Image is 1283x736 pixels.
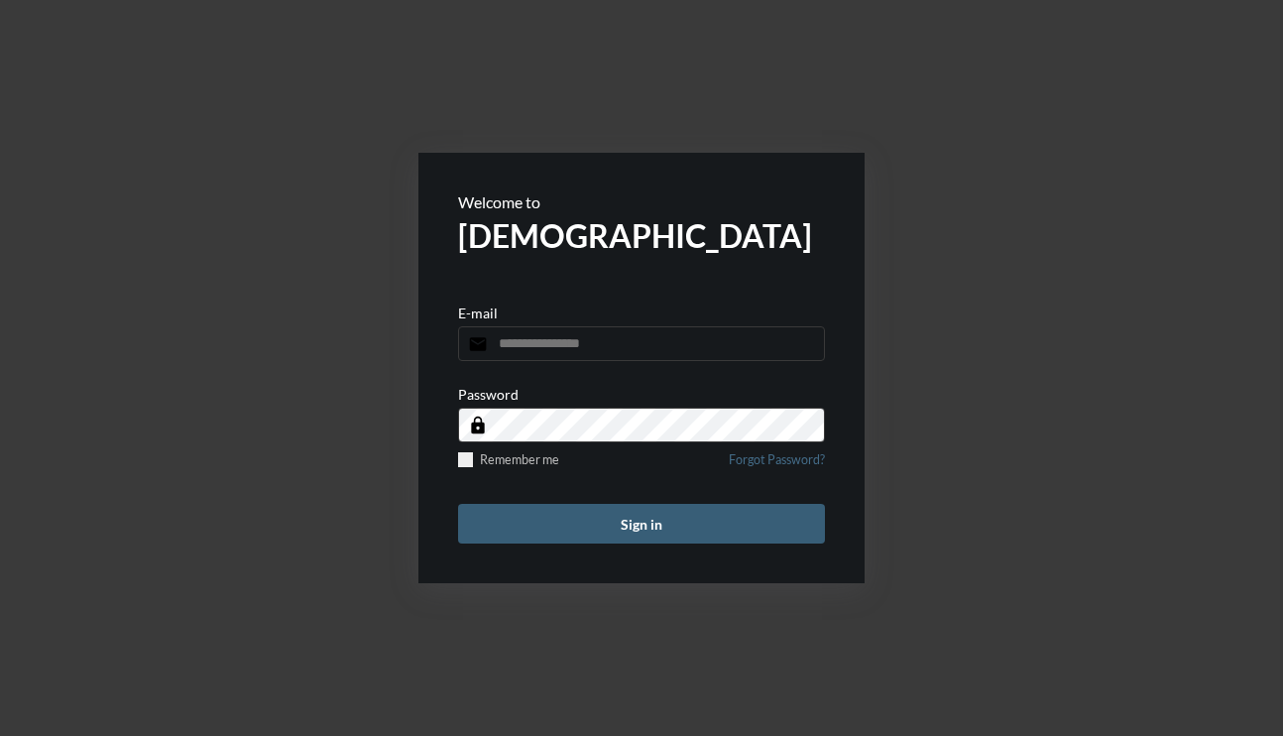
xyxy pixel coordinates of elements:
a: Forgot Password? [729,452,825,479]
p: Welcome to [458,192,825,211]
h2: [DEMOGRAPHIC_DATA] [458,216,825,255]
label: Remember me [458,452,559,467]
button: Sign in [458,504,825,544]
p: E-mail [458,305,498,321]
p: Password [458,386,519,403]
